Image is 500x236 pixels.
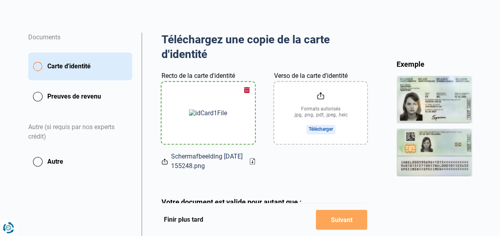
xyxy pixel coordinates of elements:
[28,113,132,152] div: Autre (si requis par nos experts crédit)
[28,152,132,172] button: Autre
[161,215,206,225] button: Finir plus tard
[161,33,368,62] h2: Téléchargez une copie de la carte d'identité
[189,109,227,117] img: idCard1File
[47,62,91,71] span: Carte d'identité
[274,71,348,81] label: Verso de la carte d'identité
[161,71,235,81] label: Recto de la carte d'identité
[250,158,255,164] a: Download
[161,198,368,206] div: Votre document est valide pour autant que :
[171,152,243,171] span: Schermafbeelding [DATE] 155248.png
[397,75,472,176] img: idCard
[397,60,472,69] div: Exemple
[28,33,132,52] div: Documents
[28,87,132,106] button: Preuves de revenu
[28,52,132,80] button: Carte d'identité
[316,210,367,230] button: Suivant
